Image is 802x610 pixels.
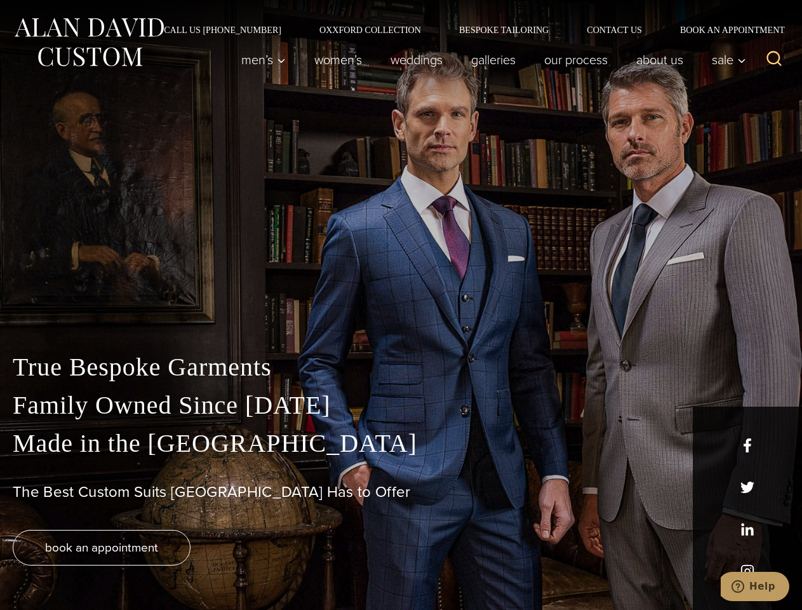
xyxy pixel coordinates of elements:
nav: Secondary Navigation [145,25,789,34]
a: Our Process [530,47,622,72]
button: View Search Form [759,44,789,75]
p: True Bespoke Garments Family Owned Since [DATE] Made in the [GEOGRAPHIC_DATA] [13,348,789,463]
a: Contact Us [568,25,661,34]
a: book an appointment [13,530,190,566]
a: Galleries [457,47,530,72]
span: book an appointment [45,538,158,557]
a: Women’s [300,47,377,72]
a: Book an Appointment [661,25,789,34]
h1: The Best Custom Suits [GEOGRAPHIC_DATA] Has to Offer [13,483,789,501]
a: Oxxford Collection [300,25,440,34]
img: Alan David Custom [13,14,165,71]
button: Sale sub menu toggle [698,47,753,72]
a: About Us [622,47,698,72]
a: Call Us [PHONE_NUMBER] [145,25,300,34]
a: Bespoke Tailoring [440,25,568,34]
button: Men’s sub menu toggle [227,47,300,72]
iframe: Opens a widget where you can chat to one of our agents [721,572,789,604]
a: weddings [377,47,457,72]
nav: Primary Navigation [227,47,753,72]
